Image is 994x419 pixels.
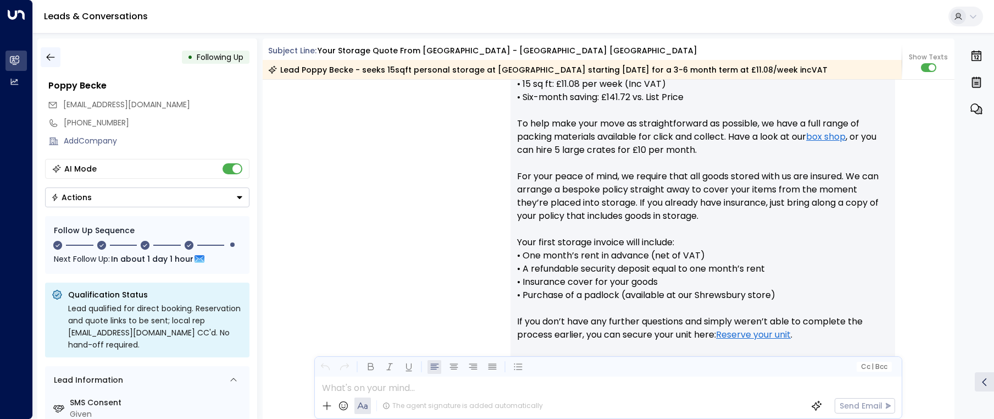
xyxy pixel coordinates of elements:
[197,52,243,63] span: Following Up
[63,99,190,111] span: pippenbecke@gmail.com
[909,52,948,62] span: Show Texts
[64,117,249,129] div: [PHONE_NUMBER]
[45,188,249,207] div: Button group with a nested menu
[48,79,249,92] div: Poppy Becke
[68,289,243,300] p: Qualification Status
[187,47,193,67] div: •
[857,362,892,372] button: Cc|Bcc
[382,401,543,411] div: The agent signature is added automatically
[54,225,241,236] div: Follow Up Sequence
[716,328,791,341] a: Reserve your unit
[871,363,874,371] span: |
[54,253,241,265] div: Next Follow Up:
[861,363,887,371] span: Cc Bcc
[337,360,351,374] button: Redo
[806,130,846,144] a: box shop
[50,374,123,386] div: Lead Information
[268,64,828,75] div: Lead Poppy Becke - seeks 15sqft personal storage at [GEOGRAPHIC_DATA] starting [DATE] for a 3-6 m...
[68,302,243,351] div: Lead qualified for direct booking. Reservation and quote links to be sent; local rep [EMAIL_ADDRE...
[45,188,249,207] button: Actions
[318,360,332,374] button: Undo
[51,192,92,202] div: Actions
[44,10,148,23] a: Leads & Conversations
[64,163,97,174] div: AI Mode
[517,12,889,394] p: Hi [PERSON_NAME], Thank you for requesting a quote for our 15 sq ft storage unit at [GEOGRAPHIC_D...
[111,253,193,265] span: In about 1 day 1 hour
[63,99,190,110] span: [EMAIL_ADDRESS][DOMAIN_NAME]
[268,45,316,56] span: Subject Line:
[318,45,697,57] div: Your storage quote from [GEOGRAPHIC_DATA] - [GEOGRAPHIC_DATA] [GEOGRAPHIC_DATA]
[64,135,249,147] div: AddCompany
[70,397,245,409] label: SMS Consent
